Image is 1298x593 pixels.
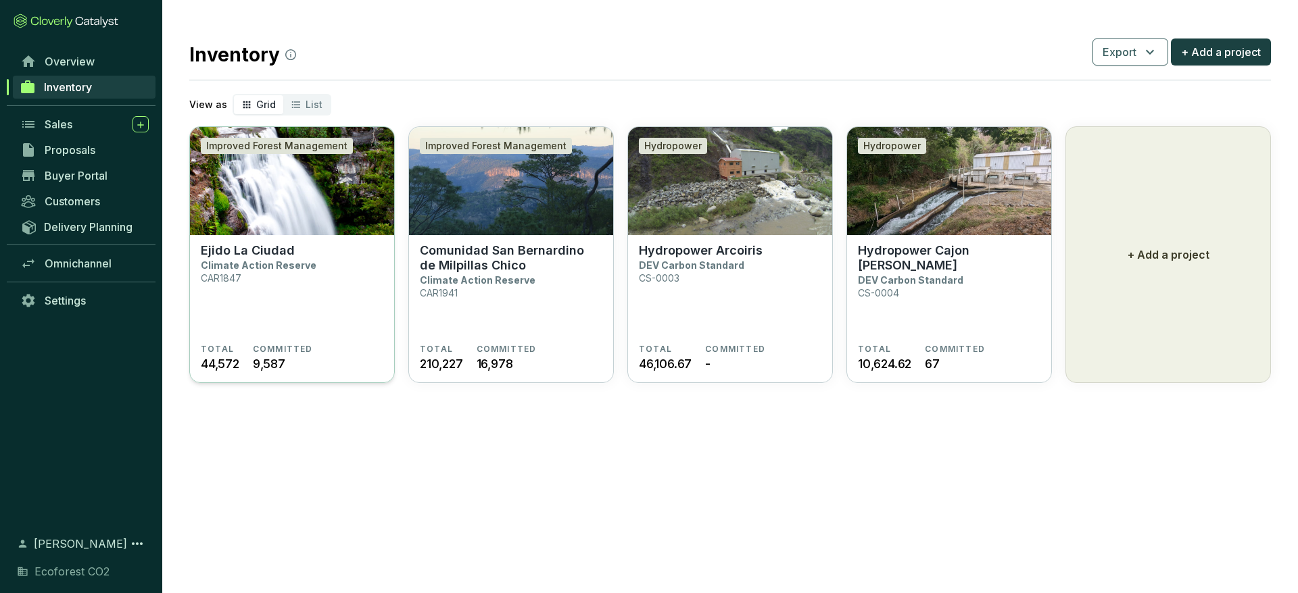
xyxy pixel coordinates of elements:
span: Grid [256,99,276,110]
p: Comunidad San Bernardino de Milpillas Chico [420,243,602,273]
span: [PERSON_NAME] [34,536,127,552]
a: Proposals [14,138,155,161]
img: Hydropower Cajon de Peña [847,127,1051,235]
a: Overview [14,50,155,73]
span: 46,106.67 [639,355,692,373]
span: TOTAL [858,344,891,355]
span: Export [1103,44,1136,60]
p: Hydropower Arcoiris [639,243,763,258]
span: TOTAL [420,344,453,355]
p: Hydropower Cajon [PERSON_NAME] [858,243,1040,273]
span: COMMITTED [705,344,765,355]
span: Inventory [44,80,92,94]
span: TOTAL [639,344,672,355]
span: + Add a project [1181,44,1261,60]
p: CAR1847 [201,272,241,284]
span: Proposals [45,143,95,157]
p: CAR1941 [420,287,458,299]
a: Ejido La CiudadImproved Forest ManagementEjido La CiudadClimate Action ReserveCAR1847TOTAL44,572C... [189,126,395,383]
div: Improved Forest Management [201,138,353,154]
span: List [306,99,322,110]
span: Customers [45,195,100,208]
span: Omnichannel [45,257,112,270]
span: TOTAL [201,344,234,355]
img: Comunidad San Bernardino de Milpillas Chico [409,127,613,235]
img: Ejido La Ciudad [190,127,394,235]
p: Climate Action Reserve [201,259,316,271]
span: COMMITTED [253,344,313,355]
span: Overview [45,55,95,68]
a: Inventory [13,76,155,99]
p: View as [189,98,227,111]
span: 210,227 [420,355,463,373]
a: Buyer Portal [14,164,155,187]
p: DEV Carbon Standard [858,274,963,286]
span: 67 [925,355,940,373]
p: Climate Action Reserve [420,274,535,286]
a: Customers [14,190,155,213]
span: COMMITTED [925,344,985,355]
img: Hydropower Arcoiris [628,127,832,235]
span: Buyer Portal [45,169,107,182]
div: segmented control [233,94,331,115]
div: Improved Forest Management [420,138,572,154]
button: + Add a project [1171,38,1271,66]
span: 10,624.62 [858,355,911,373]
p: CS-0004 [858,287,899,299]
a: Omnichannel [14,252,155,275]
a: Hydropower ArcoirisHydropowerHydropower ArcoirisDEV Carbon StandardCS-0003TOTAL46,106.67COMMITTED- [627,126,833,383]
button: + Add a project [1065,126,1271,383]
a: Settings [14,289,155,312]
p: + Add a project [1128,247,1209,263]
span: Sales [45,118,72,131]
span: Delivery Planning [44,220,133,234]
a: Hydropower Cajon de PeñaHydropowerHydropower Cajon [PERSON_NAME]DEV Carbon StandardCS-0004TOTAL10... [846,126,1052,383]
a: Sales [14,113,155,136]
span: Settings [45,294,86,307]
span: - [705,355,711,373]
span: 44,572 [201,355,239,373]
div: Hydropower [858,138,926,154]
p: CS-0003 [639,272,679,284]
span: Ecoforest CO2 [34,563,110,579]
a: Comunidad San Bernardino de Milpillas ChicoImproved Forest ManagementComunidad San Bernardino de ... [408,126,614,383]
a: Delivery Planning [14,215,155,238]
span: 9,587 [253,355,285,373]
h2: Inventory [189,41,296,69]
div: Hydropower [639,138,707,154]
button: Export [1092,38,1168,66]
p: DEV Carbon Standard [639,259,744,271]
span: 16,978 [477,355,513,373]
span: COMMITTED [477,344,537,355]
p: Ejido La Ciudad [201,243,295,258]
